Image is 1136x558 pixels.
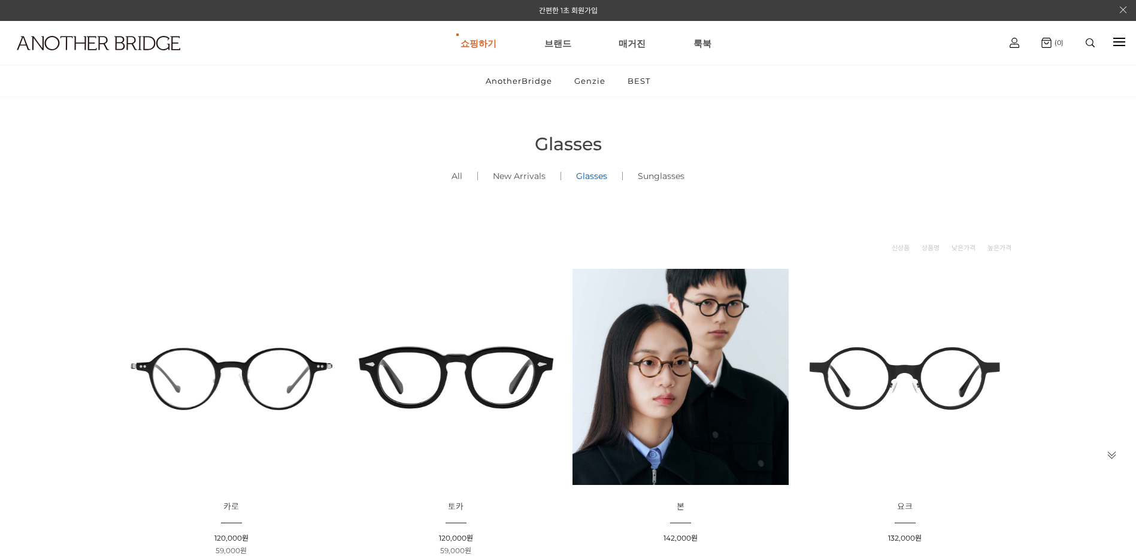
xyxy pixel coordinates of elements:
[922,242,940,254] a: 상품명
[223,502,239,511] a: 카로
[439,533,473,542] span: 120,000원
[892,242,910,254] a: 신상품
[448,501,464,512] span: 토카
[623,156,699,196] a: Sunglasses
[544,22,571,65] a: 브랜드
[564,65,616,96] a: Genzie
[677,501,684,512] span: 본
[797,269,1013,485] img: 요크 글라스 - 트렌디한 디자인의 유니크한 안경 이미지
[619,22,646,65] a: 매거진
[478,156,561,196] a: New Arrivals
[693,22,711,65] a: 룩북
[1041,38,1064,48] a: (0)
[539,6,598,15] a: 간편한 1초 회원가입
[1052,38,1064,47] span: (0)
[448,502,464,511] a: 토카
[1086,38,1095,47] img: search
[897,502,913,511] a: 요크
[440,546,471,555] span: 59,000원
[475,65,562,96] a: AnotherBridge
[6,36,177,80] a: logo
[437,156,477,196] a: All
[1041,38,1052,48] img: cart
[348,269,564,485] img: 토카 아세테이트 뿔테 안경 이미지
[572,269,789,485] img: 본 - 동그란 렌즈로 돋보이는 아세테이트 안경 이미지
[223,501,239,512] span: 카로
[216,546,247,555] span: 59,000원
[561,156,622,196] a: Glasses
[897,501,913,512] span: 요크
[617,65,661,96] a: BEST
[677,502,684,511] a: 본
[952,242,976,254] a: 낮은가격
[17,36,180,50] img: logo
[1010,38,1019,48] img: cart
[888,533,922,542] span: 132,000원
[535,133,602,155] span: Glasses
[461,22,496,65] a: 쇼핑하기
[214,533,249,542] span: 120,000원
[664,533,698,542] span: 142,000원
[123,269,340,485] img: 카로 - 감각적인 디자인의 패션 아이템 이미지
[987,242,1011,254] a: 높은가격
